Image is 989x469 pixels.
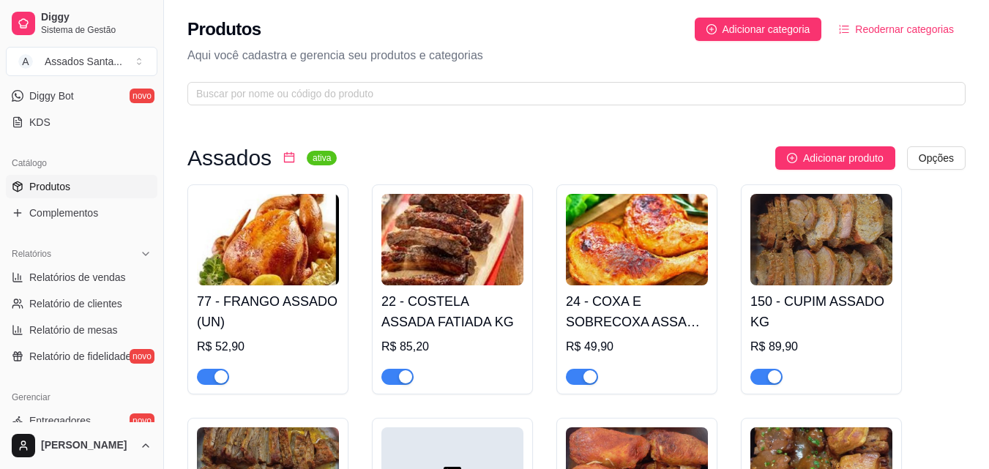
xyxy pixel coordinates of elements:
sup: ativa [307,151,337,165]
h4: 24 - COXA E SOBRECOXA ASSADA KG [566,291,708,332]
h3: Assados [187,149,272,167]
button: Adicionar categoria [695,18,822,41]
a: Relatório de clientes [6,292,157,315]
div: R$ 49,90 [566,338,708,356]
div: Gerenciar [6,386,157,409]
a: Relatório de mesas [6,318,157,342]
a: Produtos [6,175,157,198]
span: Complementos [29,206,98,220]
span: ordered-list [839,24,849,34]
span: plus-circle [706,24,717,34]
span: Sistema de Gestão [41,24,152,36]
a: Complementos [6,201,157,225]
h4: 150 - CUPIM ASSADO KG [750,291,892,332]
button: Adicionar produto [775,146,895,170]
img: product-image [750,194,892,285]
span: Relatórios de vendas [29,270,126,285]
span: Diggy Bot [29,89,74,103]
span: Adicionar produto [803,150,884,166]
span: [PERSON_NAME] [41,439,134,452]
img: product-image [381,194,523,285]
button: Opções [907,146,966,170]
span: Adicionar categoria [723,21,810,37]
p: Aqui você cadastra e gerencia seu produtos e categorias [187,47,966,64]
div: R$ 85,20 [381,338,523,356]
button: [PERSON_NAME] [6,428,157,463]
span: Reodernar categorias [855,21,954,37]
a: Relatórios de vendas [6,266,157,289]
h2: Produtos [187,18,261,41]
a: Entregadoresnovo [6,409,157,432]
span: Relatório de mesas [29,323,118,337]
div: R$ 52,90 [197,338,339,356]
img: product-image [566,194,708,285]
span: Relatórios [12,248,51,260]
div: Catálogo [6,151,157,175]
input: Buscar por nome ou código do produto [196,86,945,102]
h4: 77 - FRANGO ASSADO (UN) [197,291,339,332]
img: product-image [197,194,339,285]
button: Reodernar categorias [827,18,966,41]
span: Diggy [41,11,152,24]
button: Select a team [6,47,157,76]
span: calendar [283,151,295,163]
span: Relatório de clientes [29,296,122,311]
span: Entregadores [29,413,91,428]
span: Produtos [29,179,70,194]
span: Relatório de fidelidade [29,349,131,364]
a: Diggy Botnovo [6,84,157,108]
span: A [18,54,33,69]
a: DiggySistema de Gestão [6,6,157,41]
span: plus-circle [787,153,797,163]
span: Opções [919,150,954,166]
h4: 22 - COSTELA ASSADA FATIADA KG [381,291,523,332]
span: KDS [29,115,51,130]
div: R$ 89,90 [750,338,892,356]
div: Assados Santa ... [45,54,122,69]
a: Relatório de fidelidadenovo [6,345,157,368]
a: KDS [6,110,157,134]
